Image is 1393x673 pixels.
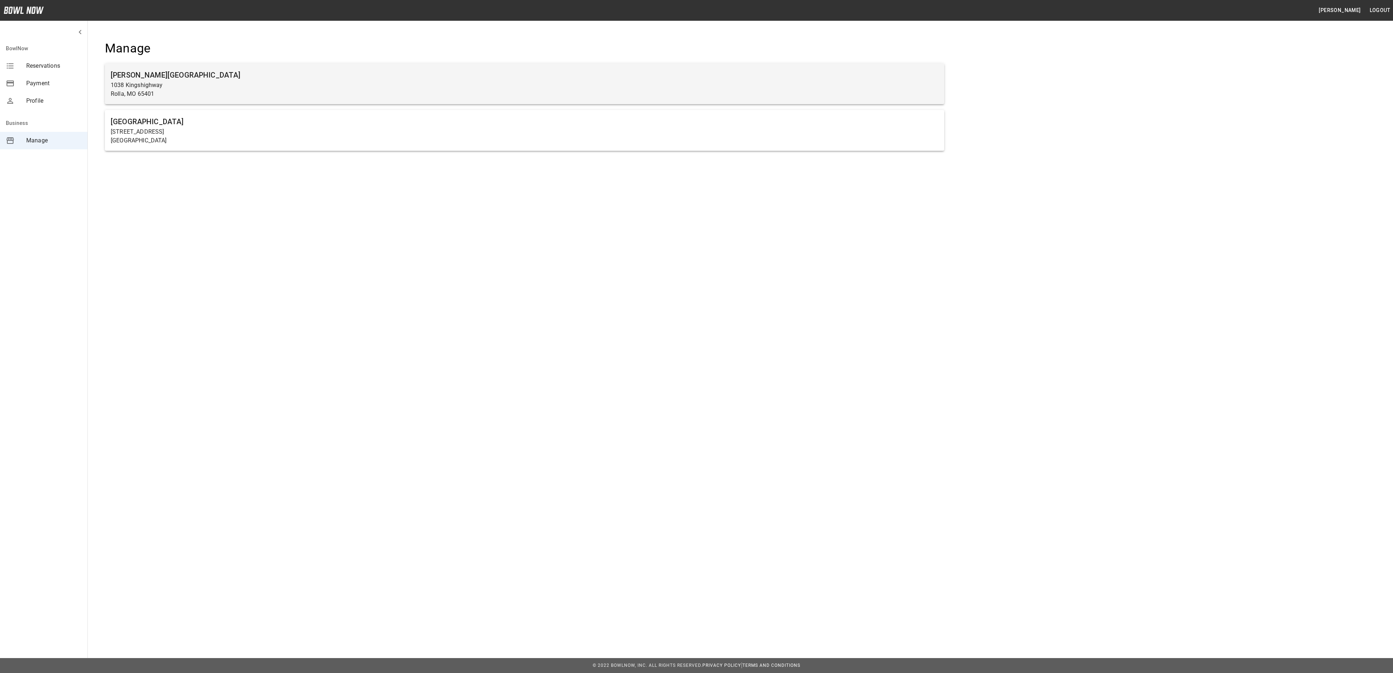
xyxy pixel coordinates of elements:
h6: [GEOGRAPHIC_DATA] [111,116,938,127]
p: [GEOGRAPHIC_DATA] [111,136,938,145]
h6: [PERSON_NAME][GEOGRAPHIC_DATA] [111,69,938,81]
button: [PERSON_NAME] [1316,4,1363,17]
p: Rolla, MO 65401 [111,90,938,98]
img: logo [4,7,44,14]
span: Profile [26,97,82,105]
a: Terms and Conditions [742,663,800,668]
span: Payment [26,79,82,88]
a: Privacy Policy [702,663,741,668]
h4: Manage [105,41,944,56]
p: [STREET_ADDRESS] [111,127,938,136]
span: © 2022 BowlNow, Inc. All Rights Reserved. [593,663,702,668]
span: Reservations [26,62,82,70]
p: 1038 Kingshighway [111,81,938,90]
button: Logout [1367,4,1393,17]
span: Manage [26,136,82,145]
